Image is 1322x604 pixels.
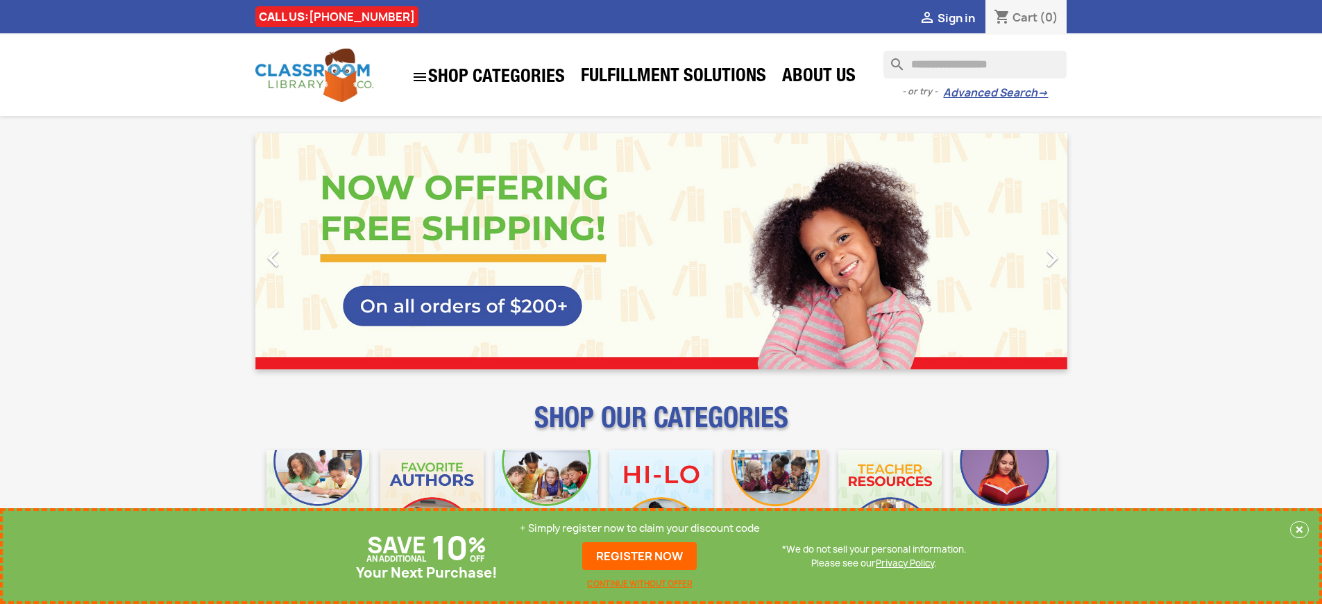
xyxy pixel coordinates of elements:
img: CLC_HiLo_Mobile.jpg [609,450,713,553]
ul: Carousel container [255,133,1067,369]
img: Classroom Library Company [255,49,373,102]
div: CALL US: [255,6,418,27]
i: search [883,51,900,67]
img: CLC_Teacher_Resources_Mobile.jpg [838,450,942,553]
img: CLC_Fiction_Nonfiction_Mobile.jpg [724,450,827,553]
img: CLC_Dyslexia_Mobile.jpg [953,450,1056,553]
a: [PHONE_NUMBER] [309,9,415,24]
a: About Us [775,64,863,92]
span: Sign in [938,10,975,26]
p: SHOP OUR CATEGORIES [255,414,1067,439]
i:  [919,10,935,27]
i: shopping_cart [994,10,1010,26]
i:  [256,241,291,276]
a:  Sign in [919,10,975,26]
img: CLC_Bulk_Mobile.jpg [266,450,370,553]
span: Cart [1012,10,1037,25]
a: Fulfillment Solutions [574,64,773,92]
img: CLC_Phonics_And_Decodables_Mobile.jpg [495,450,598,553]
span: - or try - [902,85,943,99]
a: SHOP CATEGORIES [405,62,572,92]
a: Advanced Search→ [943,86,1048,100]
a: Previous [255,133,378,369]
img: CLC_Favorite_Authors_Mobile.jpg [380,450,484,553]
a: Next [945,133,1067,369]
span: → [1037,86,1048,100]
span: (0) [1040,10,1058,25]
input: Search [883,51,1067,78]
i:  [1035,241,1069,276]
i:  [412,69,428,85]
